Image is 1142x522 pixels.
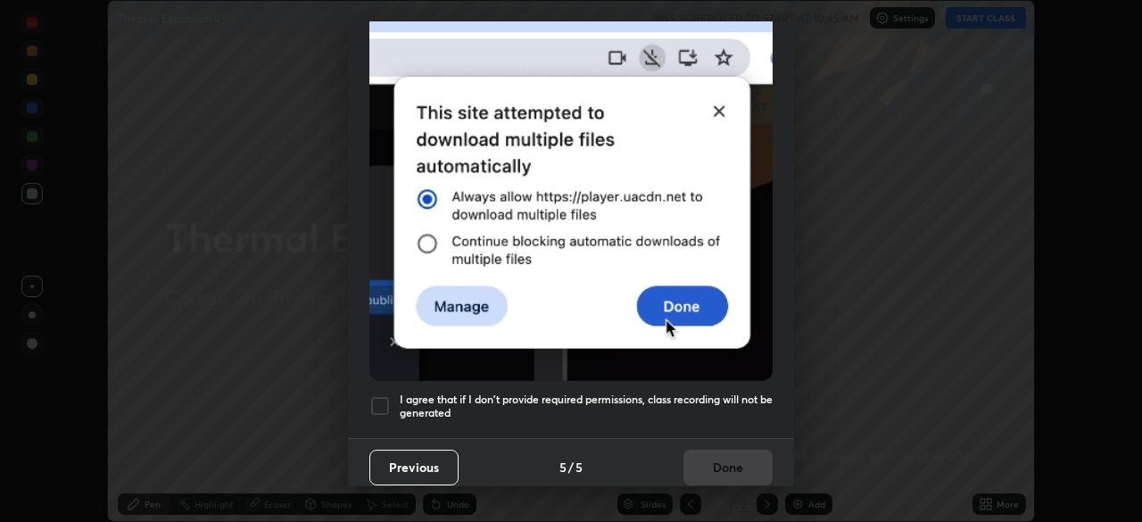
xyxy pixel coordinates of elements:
h4: 5 [559,458,567,476]
h4: 5 [575,458,583,476]
button: Previous [369,450,459,485]
h4: / [568,458,574,476]
h5: I agree that if I don't provide required permissions, class recording will not be generated [400,393,773,420]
